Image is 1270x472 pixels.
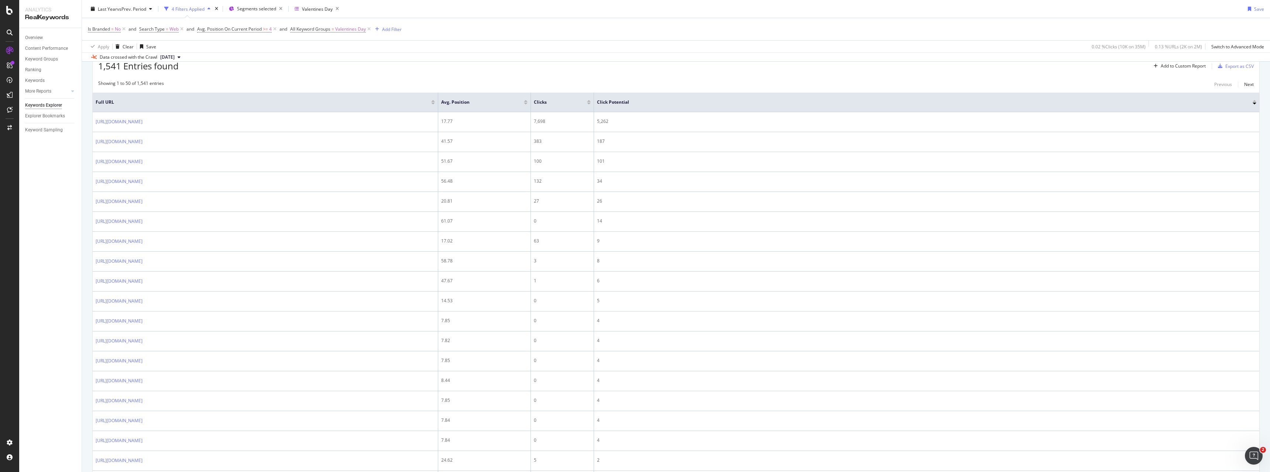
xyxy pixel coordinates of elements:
[302,6,333,12] div: Valentines Day
[96,317,143,325] a: [URL][DOMAIN_NAME]
[1208,41,1264,52] button: Switch to Advanced Mode
[96,118,143,125] a: [URL][DOMAIN_NAME]
[534,377,591,384] div: 0
[597,337,1256,344] div: 4
[115,24,121,34] span: No
[441,397,528,404] div: 7.85
[25,45,76,52] a: Content Performance
[534,297,591,304] div: 0
[100,54,157,61] div: Data crossed with the Crawl
[25,45,68,52] div: Content Performance
[96,278,143,285] a: [URL][DOMAIN_NAME]
[279,26,287,32] div: and
[441,437,528,444] div: 7.84
[128,26,136,32] div: and
[597,198,1256,204] div: 26
[1161,64,1206,68] div: Add to Custom Report
[597,377,1256,384] div: 4
[166,26,168,32] span: =
[137,41,156,52] button: Save
[441,138,528,145] div: 41.57
[534,238,591,244] div: 63
[111,26,114,32] span: =
[25,126,76,134] a: Keyword Sampling
[597,258,1256,264] div: 8
[157,53,183,62] button: [DATE]
[161,3,213,15] button: 4 Filters Applied
[534,437,591,444] div: 0
[169,24,179,34] span: Web
[98,80,164,89] div: Showing 1 to 50 of 1,541 entries
[1245,3,1264,15] button: Save
[96,138,143,145] a: [URL][DOMAIN_NAME]
[96,397,143,404] a: [URL][DOMAIN_NAME]
[98,43,109,49] div: Apply
[25,101,62,109] div: Keywords Explorer
[25,34,76,42] a: Overview
[146,43,156,49] div: Save
[117,6,146,12] span: vs Prev. Period
[597,218,1256,224] div: 14
[441,218,528,224] div: 61.07
[25,55,76,63] a: Keyword Groups
[382,26,402,32] div: Add Filter
[98,6,117,12] span: Last Year
[88,3,155,15] button: Last YearvsPrev. Period
[534,258,591,264] div: 3
[226,3,285,15] button: Segments selected
[1245,447,1263,465] iframe: Intercom live chat
[597,317,1256,324] div: 4
[534,317,591,324] div: 0
[597,118,1256,125] div: 5,262
[96,377,143,385] a: [URL][DOMAIN_NAME]
[25,112,76,120] a: Explorer Bookmarks
[372,25,402,34] button: Add Filter
[160,54,175,61] span: 2025 Sep. 24th
[335,24,366,34] span: Valentines Day
[1215,60,1254,72] button: Export as CSV
[441,198,528,204] div: 20.81
[263,26,268,32] span: >=
[534,457,591,464] div: 5
[441,297,528,304] div: 14.53
[25,126,63,134] div: Keyword Sampling
[123,43,134,49] div: Clear
[441,357,528,364] div: 7.85
[128,25,136,32] button: and
[441,99,513,106] span: Avg. Position
[1214,81,1232,87] div: Previous
[441,258,528,264] div: 58.78
[597,357,1256,364] div: 4
[237,6,276,12] span: Segments selected
[441,158,528,165] div: 51.67
[139,26,165,32] span: Search Type
[25,77,76,85] a: Keywords
[441,118,528,125] div: 17.77
[534,337,591,344] div: 0
[534,198,591,204] div: 27
[25,77,45,85] div: Keywords
[597,278,1256,284] div: 6
[534,417,591,424] div: 0
[96,297,143,305] a: [URL][DOMAIN_NAME]
[1244,80,1254,89] button: Next
[290,26,330,32] span: All Keyword Groups
[96,178,143,185] a: [URL][DOMAIN_NAME]
[1254,6,1264,12] div: Save
[534,397,591,404] div: 0
[25,101,76,109] a: Keywords Explorer
[96,417,143,424] a: [URL][DOMAIN_NAME]
[96,198,143,205] a: [URL][DOMAIN_NAME]
[113,41,134,52] button: Clear
[1155,43,1202,49] div: 0.13 % URLs ( 2K on 2M )
[597,297,1256,304] div: 5
[88,41,109,52] button: Apply
[96,457,143,464] a: [URL][DOMAIN_NAME]
[1211,43,1264,49] div: Switch to Advanced Mode
[441,337,528,344] div: 7.82
[96,357,143,365] a: [URL][DOMAIN_NAME]
[597,238,1256,244] div: 9
[25,87,69,95] a: More Reports
[25,55,58,63] div: Keyword Groups
[441,377,528,384] div: 8.44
